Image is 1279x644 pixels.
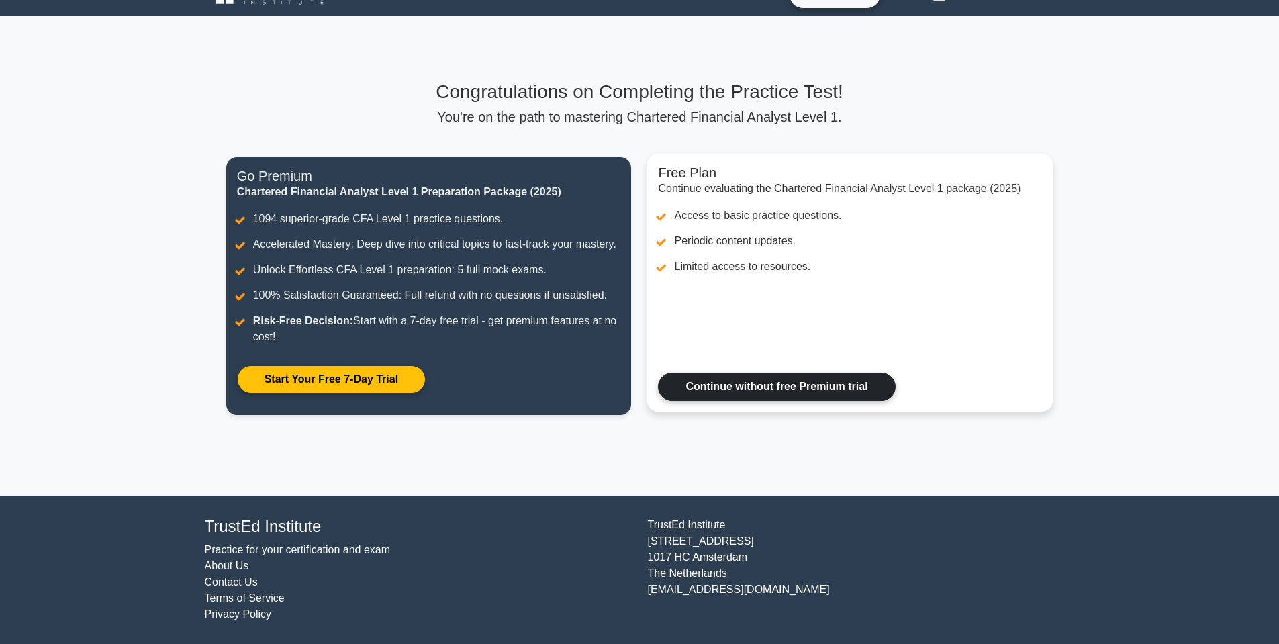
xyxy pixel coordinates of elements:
[640,517,1083,623] div: TrustEd Institute [STREET_ADDRESS] 1017 HC Amsterdam The Netherlands [EMAIL_ADDRESS][DOMAIN_NAME]
[226,81,1053,103] h3: Congratulations on Completing the Practice Test!
[237,365,426,394] a: Start Your Free 7-Day Trial
[226,109,1053,125] p: You're on the path to mastering Chartered Financial Analyst Level 1.
[205,576,258,588] a: Contact Us
[205,560,249,571] a: About Us
[205,592,285,604] a: Terms of Service
[205,517,632,537] h4: TrustEd Institute
[658,373,895,401] a: Continue without free Premium trial
[205,544,391,555] a: Practice for your certification and exam
[205,608,272,620] a: Privacy Policy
